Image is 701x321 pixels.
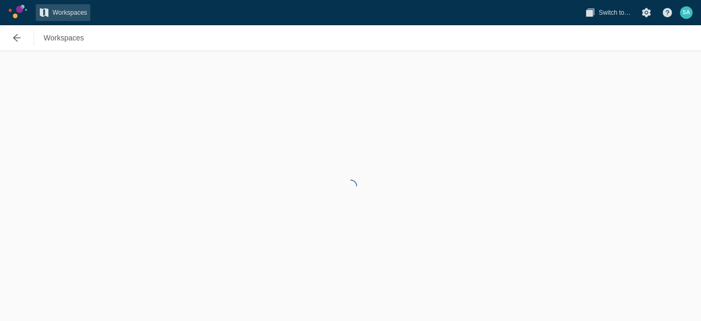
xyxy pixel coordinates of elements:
[582,4,634,21] button: Switch to…
[680,6,693,19] div: SA
[40,29,87,46] a: Workspaces
[40,29,87,46] nav: Breadcrumb
[599,7,631,18] span: Switch to…
[36,4,90,21] a: Workspaces
[53,7,87,18] span: Workspaces
[44,33,84,43] span: Workspaces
